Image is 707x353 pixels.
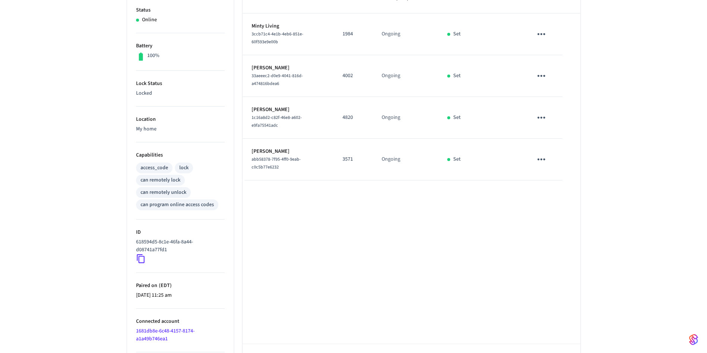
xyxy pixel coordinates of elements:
img: SeamLogoGradient.69752ec5.svg [689,334,698,346]
p: 618594d5-8c1e-46fa-8a44-d08741a77fd1 [136,238,222,254]
p: 4002 [343,72,364,80]
td: Ongoing [373,139,438,180]
p: 3571 [343,155,364,163]
td: Ongoing [373,13,438,55]
span: 1c16a8d2-c82f-46e8-a602-e9fa75541adc [252,114,302,129]
p: Capabilities [136,151,225,159]
a: 1681db8e-6c48-4157-8174-a1a49b746ea1 [136,327,195,343]
p: Online [142,16,157,24]
p: Locked [136,89,225,97]
p: Lock Status [136,80,225,88]
p: Minty Living [252,22,325,30]
p: Set [453,155,461,163]
p: Set [453,114,461,122]
p: [PERSON_NAME] [252,64,325,72]
div: access_code [141,164,168,172]
p: Connected account [136,318,225,325]
div: lock [179,164,189,172]
p: My home [136,125,225,133]
p: ID [136,228,225,236]
p: 4820 [343,114,364,122]
p: Paired on [136,282,225,290]
p: Set [453,72,461,80]
p: Status [136,6,225,14]
p: Set [453,30,461,38]
td: Ongoing [373,55,438,97]
div: can remotely lock [141,176,180,184]
p: Location [136,116,225,123]
p: Battery [136,42,225,50]
p: [PERSON_NAME] [252,106,325,114]
p: 1984 [343,30,364,38]
p: 100% [147,52,160,60]
div: can program online access codes [141,201,214,209]
span: 3ccb71c4-4e1b-4eb6-851e-60f593e9e00b [252,31,303,45]
span: ( EDT ) [157,282,172,289]
span: 33aeeec2-d0e9-4041-816d-a474816bdea6 [252,73,303,87]
p: [DATE] 11:25 am [136,291,225,299]
td: Ongoing [373,97,438,139]
div: can remotely unlock [141,189,186,196]
p: [PERSON_NAME] [252,148,325,155]
span: abb58378-7f95-4ff0-9eab-c0c5b77e6232 [252,156,301,170]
